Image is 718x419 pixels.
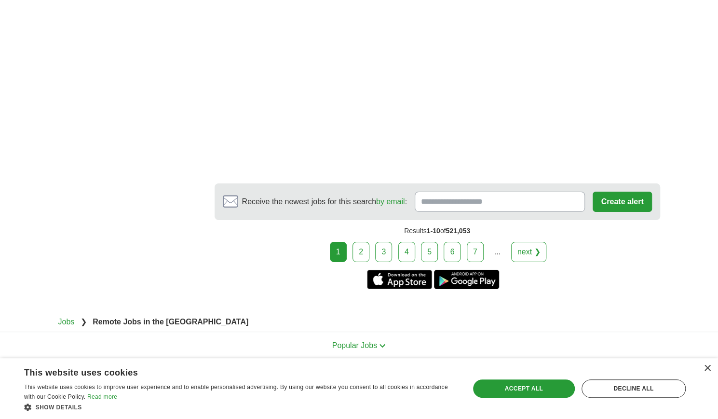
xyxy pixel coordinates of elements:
[434,270,499,289] a: Get the Android app
[24,384,448,400] span: This website uses cookies to improve user experience and to enable personalised advertising. By u...
[582,379,686,398] div: Decline all
[332,341,377,349] span: Popular Jobs
[93,318,248,326] strong: Remote Jobs in the [GEOGRAPHIC_DATA]
[24,402,456,412] div: Show details
[488,242,507,262] div: ...
[87,393,117,400] a: Read more, opens a new window
[473,379,575,398] div: Accept all
[375,242,392,262] a: 3
[352,242,369,262] a: 2
[446,227,470,235] span: 521,053
[330,242,347,262] div: 1
[444,242,461,262] a: 6
[81,318,87,326] span: ❯
[511,242,547,262] a: next ❯
[376,197,405,206] a: by email
[593,192,651,212] button: Create alert
[467,242,484,262] a: 7
[24,364,432,378] div: This website uses cookies
[427,227,440,235] span: 1-10
[367,270,432,289] a: Get the iPhone app
[58,318,75,326] a: Jobs
[704,365,711,372] div: Close
[379,344,386,348] img: toggle icon
[215,220,660,242] div: Results of
[398,242,415,262] a: 4
[36,404,82,411] span: Show details
[242,196,407,208] span: Receive the newest jobs for this search :
[421,242,438,262] a: 5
